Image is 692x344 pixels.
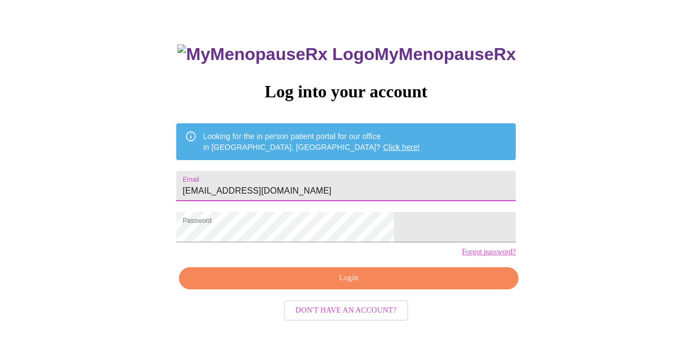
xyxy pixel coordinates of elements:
[284,300,409,321] button: Don't have an account?
[462,248,516,256] a: Forgot password?
[383,143,420,151] a: Click here!
[179,267,518,289] button: Login
[281,305,411,314] a: Don't have an account?
[296,304,397,317] span: Don't have an account?
[177,44,516,64] h3: MyMenopauseRx
[177,44,374,64] img: MyMenopauseRx Logo
[191,272,506,285] span: Login
[176,82,516,102] h3: Log into your account
[203,127,420,157] div: Looking for the in person patient portal for our office in [GEOGRAPHIC_DATA], [GEOGRAPHIC_DATA]?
